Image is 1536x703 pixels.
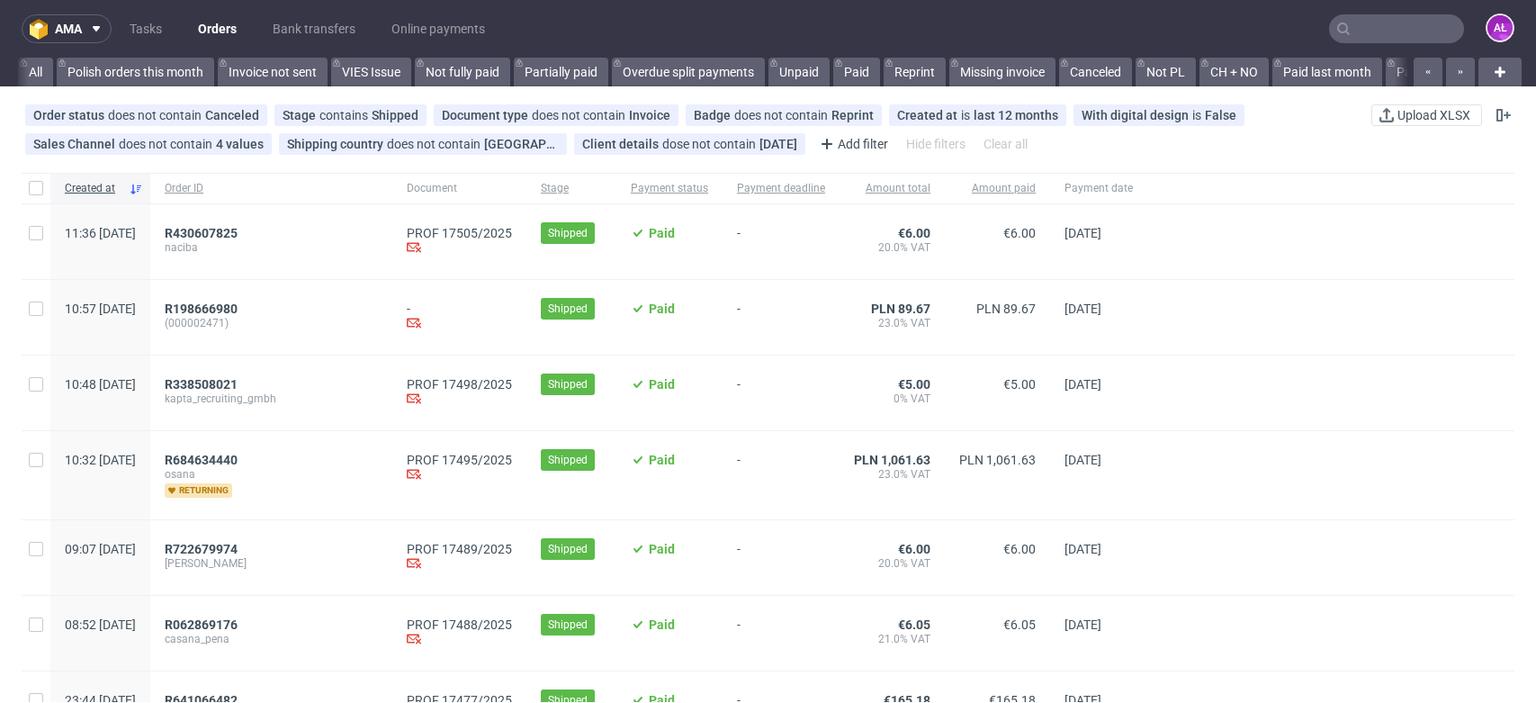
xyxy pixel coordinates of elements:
span: Paid [649,453,675,467]
a: Online payments [381,14,496,43]
span: Payment date [1064,181,1133,196]
a: PROF 17488/2025 [407,617,512,632]
span: PLN 1,061.63 [854,453,930,467]
a: CH + NO [1199,58,1269,86]
span: ama [55,23,82,35]
span: Paid [649,302,675,316]
img: logo [30,19,55,40]
div: Shipped [372,108,418,122]
span: PLN 1,061.63 [959,453,1036,467]
a: PROF 17505/2025 [407,226,512,240]
a: R684634440 [165,453,241,467]
span: €5.00 [898,377,930,392]
div: last 12 months [974,108,1058,122]
span: 21.0% VAT [854,632,930,646]
span: €6.05 [898,617,930,632]
a: Partially paid [514,58,608,86]
span: 10:57 [DATE] [65,302,136,316]
span: dose not contain [662,137,759,151]
span: [DATE] [1064,453,1101,467]
span: 20.0% VAT [854,556,930,571]
span: - [737,377,825,409]
a: Not PL [1136,58,1196,86]
span: R062869176 [165,617,238,632]
span: Client details [582,137,662,151]
div: Canceled [205,108,259,122]
span: 23.0% VAT [854,467,930,482]
span: Shipped [548,376,588,392]
a: Unpaid [768,58,830,86]
span: Sales Channel [33,137,119,151]
span: Shipped [548,225,588,241]
figcaption: AŁ [1487,15,1513,41]
span: contains [319,108,372,122]
span: [DATE] [1064,226,1101,240]
span: Shipped [548,301,588,317]
div: Clear all [980,131,1031,157]
span: - [737,302,825,333]
span: - [737,453,825,498]
a: R062869176 [165,617,241,632]
div: 4 values [216,137,264,151]
div: Reprint [831,108,874,122]
span: Paid [649,377,675,392]
a: R338508021 [165,377,241,392]
span: Shipped [548,452,588,468]
span: does not contain [734,108,831,122]
span: €5.00 [1003,377,1036,392]
span: R338508021 [165,377,238,392]
span: Paid [649,226,675,240]
span: returning [165,483,232,498]
a: Missing invoice [949,58,1055,86]
span: [PERSON_NAME] [165,556,378,571]
span: 11:36 [DATE] [65,226,136,240]
div: False [1205,108,1236,122]
span: 23.0% VAT [854,316,930,330]
button: ama [22,14,112,43]
a: All [18,58,53,86]
span: €6.00 [1003,226,1036,240]
span: Document type [442,108,532,122]
div: [GEOGRAPHIC_DATA] [484,137,559,151]
div: Invoice [629,108,670,122]
span: does not contain [119,137,216,151]
span: Order status [33,108,108,122]
span: Paid [649,542,675,556]
div: Add filter [813,130,892,158]
span: casana_pena [165,632,378,646]
span: does not contain [387,137,484,151]
a: Paid [833,58,880,86]
span: is [1192,108,1205,122]
span: Stage [541,181,602,196]
span: Paid [649,617,675,632]
span: PLN 89.67 [871,302,930,316]
span: kapta_recruiting_gmbh [165,392,378,406]
span: Created at [65,181,121,196]
span: €6.00 [898,226,930,240]
span: [DATE] [1064,542,1101,556]
a: VIES Issue [331,58,411,86]
span: Shipped [548,617,588,633]
span: Document [407,181,512,196]
a: Paid last month [1272,58,1382,86]
span: 08:52 [DATE] [65,617,136,632]
span: €6.05 [1003,617,1036,632]
span: Amount paid [959,181,1036,196]
a: R722679974 [165,542,241,556]
a: PROF 17495/2025 [407,453,512,467]
a: PROF 17498/2025 [407,377,512,392]
a: R198666980 [165,302,241,316]
span: is [961,108,974,122]
a: Bank transfers [262,14,366,43]
span: - [737,542,825,573]
span: Stage [283,108,319,122]
span: Amount total [854,181,930,196]
a: R430607825 [165,226,241,240]
span: Payment status [631,181,708,196]
a: Polish orders this month [57,58,214,86]
span: With digital design [1082,108,1192,122]
span: 10:48 [DATE] [65,377,136,392]
span: - [737,226,825,257]
a: Reprint [884,58,946,86]
a: Tasks [119,14,173,43]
